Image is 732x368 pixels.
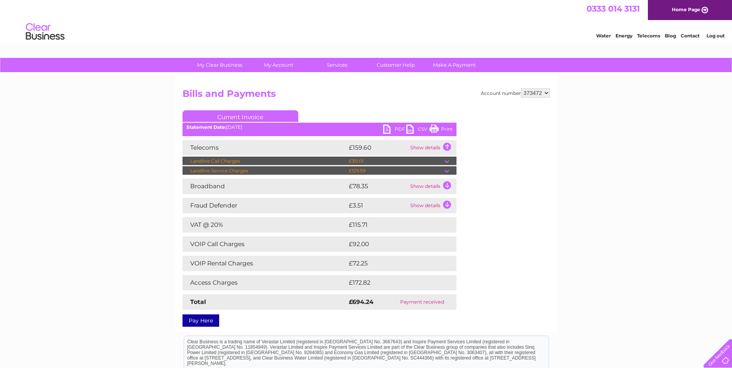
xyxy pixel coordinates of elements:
[184,4,549,37] div: Clear Business is a trading name of Verastar Limited (registered in [GEOGRAPHIC_DATA] No. 3667643...
[183,166,347,176] td: Landline Service Charges
[388,294,456,310] td: Payment received
[25,20,65,44] img: logo.png
[637,33,660,39] a: Telecoms
[183,125,456,130] div: [DATE]
[183,256,347,271] td: VOIP Rental Charges
[364,58,428,72] a: Customer Help
[408,140,456,155] td: Show details
[347,256,441,271] td: £72.25
[406,125,429,136] a: CSV
[247,58,310,72] a: My Account
[481,88,550,98] div: Account number
[188,58,252,72] a: My Clear Business
[596,33,611,39] a: Water
[408,179,456,194] td: Show details
[186,124,226,130] b: Statement Date:
[349,298,374,306] strong: £694.24
[429,125,453,136] a: Print
[347,157,445,166] td: £30.01
[183,314,219,327] a: Pay Here
[423,58,486,72] a: Make A Payment
[665,33,676,39] a: Blog
[183,140,347,155] td: Telecoms
[347,166,445,176] td: £129.59
[183,275,347,290] td: Access Charges
[347,179,408,194] td: £78.35
[587,4,640,14] a: 0333 014 3131
[183,110,298,122] a: Current Invoice
[347,217,441,233] td: £115.71
[190,298,206,306] strong: Total
[347,275,442,290] td: £172.82
[183,88,550,103] h2: Bills and Payments
[305,58,369,72] a: Services
[408,198,456,213] td: Show details
[347,198,408,213] td: £3.51
[383,125,406,136] a: PDF
[183,157,347,166] td: Landline Call Charges
[347,236,441,252] td: £92.00
[681,33,700,39] a: Contact
[183,179,347,194] td: Broadband
[183,217,347,233] td: VAT @ 20%
[183,198,347,213] td: Fraud Defender
[615,33,632,39] a: Energy
[347,140,408,155] td: £159.60
[183,236,347,252] td: VOIP Call Charges
[707,33,725,39] a: Log out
